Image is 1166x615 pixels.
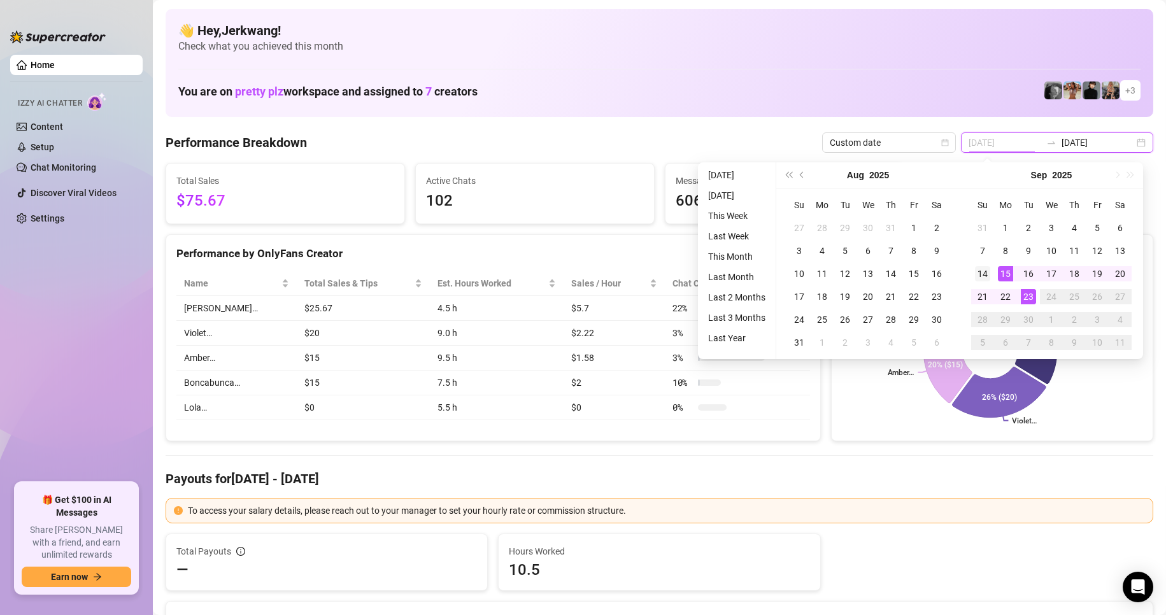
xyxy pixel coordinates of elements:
[1063,331,1086,354] td: 2025-10-09
[971,308,994,331] td: 2025-09-28
[184,276,279,290] span: Name
[166,470,1153,488] h4: Payouts for [DATE] - [DATE]
[1086,262,1109,285] td: 2025-09-19
[837,289,853,304] div: 19
[176,346,297,371] td: Amber…
[902,285,925,308] td: 2025-08-22
[941,139,949,146] span: calendar
[929,243,944,258] div: 9
[672,276,792,290] span: Chat Conversion
[1067,335,1082,350] div: 9
[994,239,1017,262] td: 2025-09-08
[672,301,693,315] span: 22 %
[176,371,297,395] td: Boncabunca…
[994,216,1017,239] td: 2025-09-01
[975,289,990,304] div: 21
[1044,335,1059,350] div: 8
[22,524,131,562] span: Share [PERSON_NAME] with a friend, and earn unlimited rewards
[31,188,117,198] a: Discover Viral Videos
[788,331,811,354] td: 2025-08-31
[51,572,88,582] span: Earn now
[1086,285,1109,308] td: 2025-09-26
[857,216,879,239] td: 2025-07-30
[788,262,811,285] td: 2025-08-10
[425,85,432,98] span: 7
[906,266,921,281] div: 15
[1113,335,1128,350] div: 11
[1067,312,1082,327] div: 2
[1031,162,1048,188] button: Choose a month
[1063,285,1086,308] td: 2025-09-25
[1040,194,1063,216] th: We
[906,335,921,350] div: 5
[1063,194,1086,216] th: Th
[860,335,876,350] div: 3
[814,289,830,304] div: 18
[834,262,857,285] td: 2025-08-12
[676,189,893,213] span: 606
[703,290,771,305] li: Last 2 Months
[703,229,771,244] li: Last Week
[564,371,665,395] td: $2
[564,346,665,371] td: $1.58
[788,308,811,331] td: 2025-08-24
[975,266,990,281] div: 14
[902,262,925,285] td: 2025-08-15
[998,335,1013,350] div: 6
[426,174,644,188] span: Active Chats
[795,162,809,188] button: Previous month (PageUp)
[176,189,394,213] span: $75.67
[176,395,297,420] td: Lola…
[672,326,693,340] span: 3 %
[672,351,693,365] span: 3 %
[837,220,853,236] div: 29
[902,308,925,331] td: 2025-08-29
[1067,266,1082,281] div: 18
[925,262,948,285] td: 2025-08-16
[860,312,876,327] div: 27
[994,285,1017,308] td: 2025-09-22
[869,162,889,188] button: Choose a year
[1109,194,1132,216] th: Sa
[1090,220,1105,236] div: 5
[1113,220,1128,236] div: 6
[925,216,948,239] td: 2025-08-02
[883,312,899,327] div: 28
[879,285,902,308] td: 2025-08-21
[834,285,857,308] td: 2025-08-19
[906,243,921,258] div: 8
[879,331,902,354] td: 2025-09-04
[814,335,830,350] div: 1
[814,220,830,236] div: 28
[1021,266,1036,281] div: 16
[781,162,795,188] button: Last year (Control + left)
[1067,243,1082,258] div: 11
[1090,289,1105,304] div: 26
[792,243,807,258] div: 3
[1040,331,1063,354] td: 2025-10-08
[971,194,994,216] th: Su
[788,285,811,308] td: 2025-08-17
[998,289,1013,304] div: 22
[665,271,810,296] th: Chat Conversion
[788,194,811,216] th: Su
[297,371,430,395] td: $15
[176,560,188,580] span: —
[811,308,834,331] td: 2025-08-25
[1063,308,1086,331] td: 2025-10-02
[879,194,902,216] th: Th
[1090,335,1105,350] div: 10
[1086,239,1109,262] td: 2025-09-12
[1044,312,1059,327] div: 1
[1125,83,1135,97] span: + 3
[1109,308,1132,331] td: 2025-10-04
[879,262,902,285] td: 2025-08-14
[1040,239,1063,262] td: 2025-09-10
[1086,308,1109,331] td: 2025-10-03
[1021,243,1036,258] div: 9
[178,22,1141,39] h4: 👋 Hey, Jerkwang !
[1067,220,1082,236] div: 4
[1046,138,1056,148] span: to
[847,162,864,188] button: Choose a month
[902,239,925,262] td: 2025-08-08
